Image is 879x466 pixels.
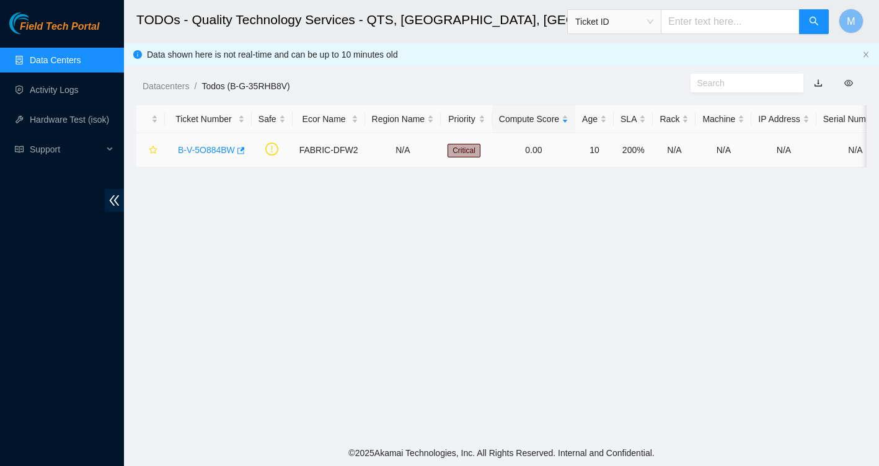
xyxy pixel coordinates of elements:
a: Akamai TechnologiesField Tech Portal [9,22,99,38]
td: N/A [365,133,441,167]
a: Activity Logs [30,85,79,95]
span: close [862,51,870,58]
span: double-left [105,189,124,212]
span: Field Tech Portal [20,21,99,33]
td: FABRIC-DFW2 [293,133,365,167]
span: Support [30,137,103,162]
a: B-V-5O884BW [178,145,235,155]
span: Critical [448,144,480,157]
a: Datacenters [143,81,189,91]
td: 10 [575,133,614,167]
footer: © 2025 Akamai Technologies, Inc. All Rights Reserved. Internal and Confidential. [124,440,879,466]
td: N/A [653,133,696,167]
td: N/A [751,133,816,167]
a: Hardware Test (isok) [30,115,109,125]
a: Data Centers [30,55,81,65]
a: Todos (B-G-35RHB8V) [201,81,289,91]
span: M [847,14,855,29]
td: 0.00 [492,133,575,167]
span: search [809,16,819,28]
td: 200% [614,133,653,167]
span: exclamation-circle [265,143,278,156]
img: Akamai Technologies [9,12,63,34]
td: N/A [696,133,751,167]
input: Enter text here... [661,9,800,34]
input: Search [697,76,787,90]
span: star [149,146,157,156]
button: close [862,51,870,59]
button: download [805,73,832,93]
span: Ticket ID [575,12,653,31]
span: eye [844,79,853,87]
button: star [143,140,158,160]
button: M [839,9,864,33]
span: / [194,81,197,91]
span: read [15,145,24,154]
button: search [799,9,829,34]
a: download [814,78,823,88]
